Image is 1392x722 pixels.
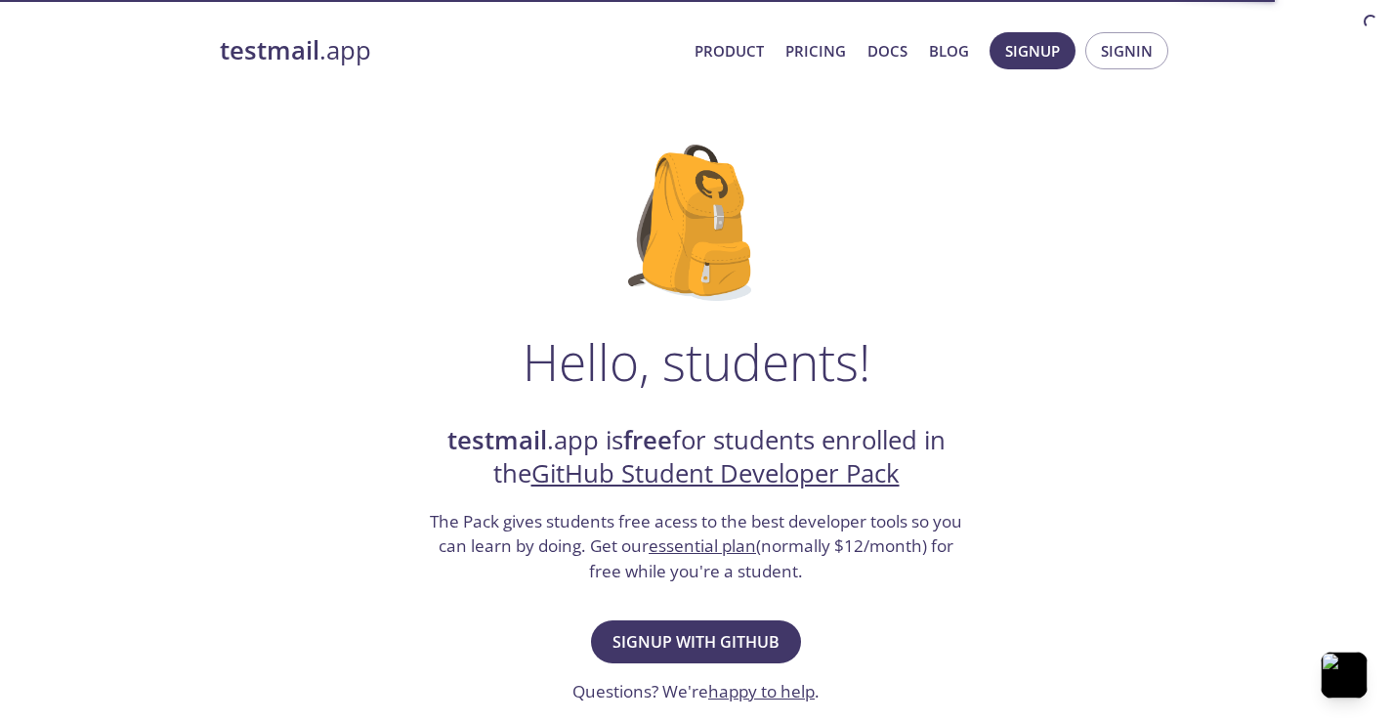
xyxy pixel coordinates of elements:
[990,32,1076,69] button: Signup
[867,38,907,64] a: Docs
[447,423,547,457] strong: testmail
[220,33,319,67] strong: testmail
[708,680,815,702] a: happy to help
[785,38,846,64] a: Pricing
[1005,38,1060,64] span: Signup
[572,679,820,704] h3: Questions? We're .
[428,509,965,584] h3: The Pack gives students free acess to the best developer tools so you can learn by doing. Get our...
[695,38,764,64] a: Product
[1085,32,1168,69] button: Signin
[531,456,900,490] a: GitHub Student Developer Pack
[628,145,764,301] img: github-student-backpack.png
[1101,38,1153,64] span: Signin
[929,38,969,64] a: Blog
[523,332,870,391] h1: Hello, students!
[591,620,801,663] button: Signup with GitHub
[220,34,679,67] a: testmail.app
[428,424,965,491] h2: .app is for students enrolled in the
[649,534,756,557] a: essential plan
[612,628,780,656] span: Signup with GitHub
[623,423,672,457] strong: free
